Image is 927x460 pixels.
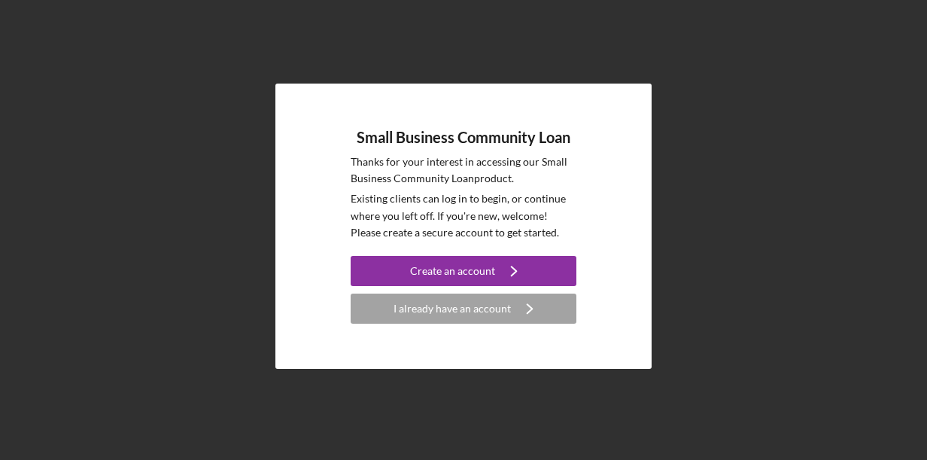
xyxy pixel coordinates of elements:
[351,190,576,241] p: Existing clients can log in to begin, or continue where you left off. If you're new, welcome! Ple...
[351,294,576,324] button: I already have an account
[357,129,570,146] h4: Small Business Community Loan
[351,256,576,286] button: Create an account
[410,256,495,286] div: Create an account
[351,154,576,187] p: Thanks for your interest in accessing our Small Business Community Loan product.
[394,294,511,324] div: I already have an account
[351,256,576,290] a: Create an account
